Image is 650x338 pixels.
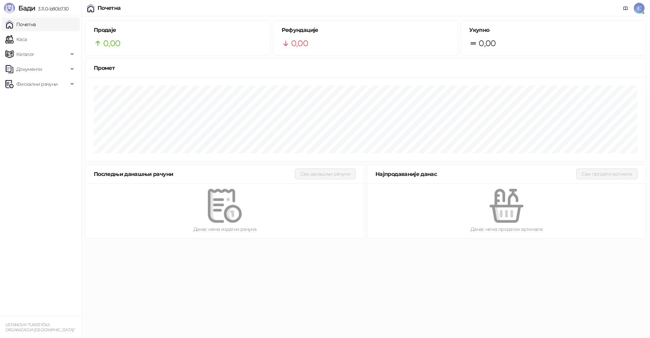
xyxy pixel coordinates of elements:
[5,33,27,46] a: Каса
[282,26,450,34] h5: Рефундације
[479,37,496,50] span: 0,00
[5,18,36,31] a: Почетна
[4,3,15,14] img: Logo
[295,168,356,179] button: Сви данашњи рачуни
[94,170,295,178] div: Последњи данашњи рачуни
[634,3,645,14] span: IC
[620,3,631,14] a: Документација
[5,322,75,332] small: USTANOVA "TURISTIČKA ORGANIZACIJA [GEOGRAPHIC_DATA]"
[35,6,68,12] span: 3.11.0-b80b730
[94,26,262,34] h5: Продаје
[375,170,576,178] div: Најпродаваније данас
[103,37,120,50] span: 0,00
[96,225,353,233] div: Данас нема издатих рачуна
[16,62,42,76] span: Документи
[576,168,637,179] button: Сви продати артикли
[97,5,121,11] div: Почетна
[18,4,35,12] span: Бади
[16,77,58,91] span: Фискални рачуни
[291,37,308,50] span: 0,00
[16,47,35,61] span: Каталог
[378,225,635,233] div: Данас нема продатих артикала
[469,26,637,34] h5: Укупно
[94,64,637,72] div: Промет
